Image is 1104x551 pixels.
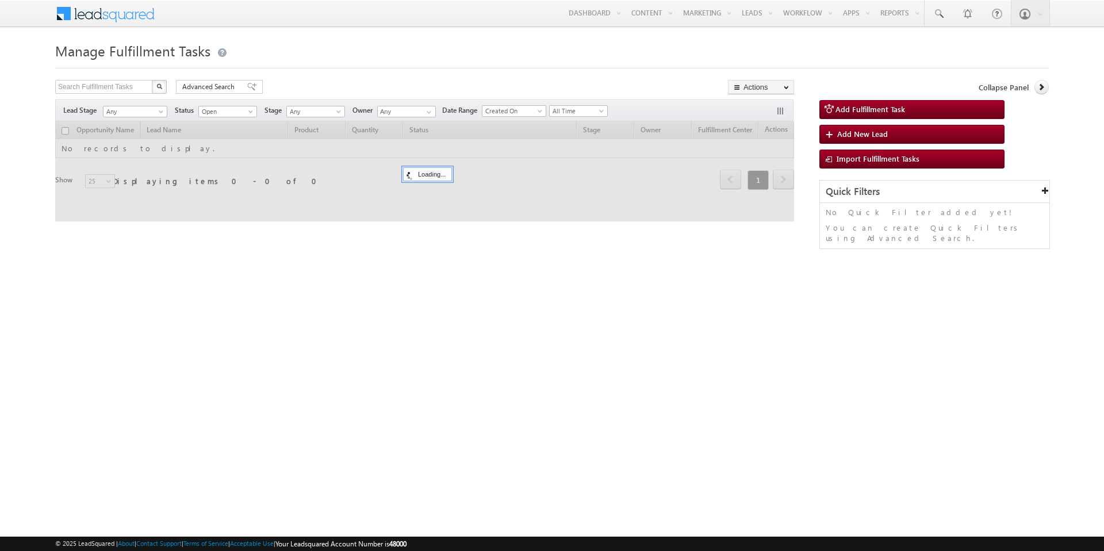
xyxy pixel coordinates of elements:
[183,539,228,547] a: Terms of Service
[182,82,238,92] span: Advanced Search
[826,207,1044,217] p: No Quick Filter added yet!
[728,80,794,94] button: Actions
[175,105,198,116] span: Status
[979,82,1029,93] span: Collapse Panel
[136,539,182,547] a: Contact Support
[199,106,254,117] span: Open
[837,154,919,163] span: Import Fulfillment Tasks
[287,106,342,117] span: Any
[352,105,377,116] span: Owner
[820,181,1049,203] div: Quick Filters
[377,106,436,117] input: Type to Search
[482,106,542,116] span: Created On
[482,105,546,117] a: Created On
[835,104,905,114] span: Add Fulfillment Task
[286,106,345,117] a: Any
[55,538,407,549] span: © 2025 LeadSquared | | | | |
[420,106,435,118] a: Show All Items
[403,167,452,181] div: Loading...
[198,106,257,117] a: Open
[103,106,167,117] a: Any
[55,41,210,60] span: Manage Fulfillment Tasks
[550,106,604,116] span: All Time
[442,105,482,116] span: Date Range
[230,539,274,547] a: Acceptable Use
[826,223,1044,243] p: You can create Quick Filters using Advanced Search.
[103,106,163,117] span: Any
[63,105,101,116] span: Lead Stage
[264,105,286,116] span: Stage
[275,539,407,548] span: Your Leadsquared Account Number is
[549,105,608,117] a: All Time
[156,83,162,89] img: Search
[837,129,888,139] span: Add New Lead
[389,539,407,548] span: 48000
[118,539,135,547] a: About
